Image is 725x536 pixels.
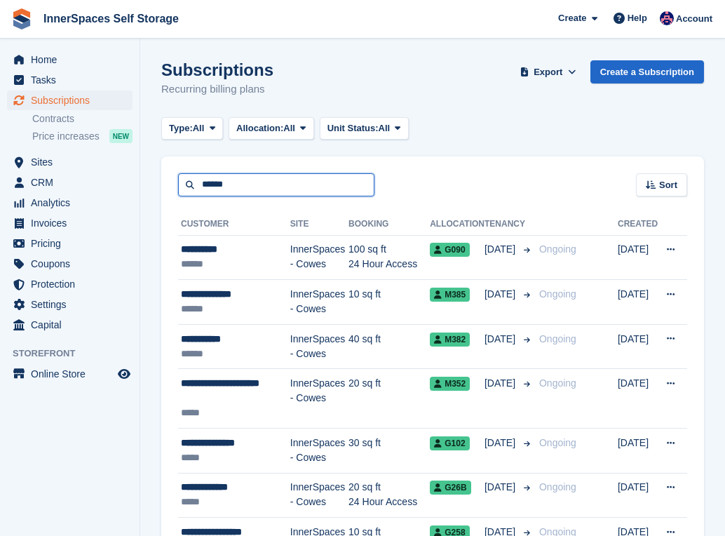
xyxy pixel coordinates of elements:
[109,129,133,143] div: NEW
[618,280,658,325] td: [DATE]
[539,333,576,344] span: Ongoing
[430,213,485,236] th: Allocation
[161,60,273,79] h1: Subscriptions
[676,12,712,26] span: Account
[7,234,133,253] a: menu
[31,364,115,384] span: Online Store
[290,235,348,280] td: InnerSpaces - Cowes
[290,324,348,369] td: InnerSpaces - Cowes
[539,437,576,448] span: Ongoing
[290,473,348,518] td: InnerSpaces - Cowes
[628,11,647,25] span: Help
[7,254,133,274] a: menu
[7,173,133,192] a: menu
[116,366,133,382] a: Preview store
[31,91,115,110] span: Subscriptions
[236,121,283,135] span: Allocation:
[31,193,115,213] span: Analytics
[539,243,576,255] span: Ongoing
[430,377,470,391] span: M352
[283,121,295,135] span: All
[485,287,518,302] span: [DATE]
[32,112,133,126] a: Contracts
[618,213,658,236] th: Created
[31,295,115,314] span: Settings
[485,332,518,347] span: [DATE]
[7,274,133,294] a: menu
[539,377,576,389] span: Ongoing
[348,324,430,369] td: 40 sq ft
[320,117,409,140] button: Unit Status: All
[229,117,314,140] button: Allocation: All
[290,213,348,236] th: Site
[290,429,348,474] td: InnerSpaces - Cowes
[7,213,133,233] a: menu
[485,376,518,391] span: [DATE]
[534,65,562,79] span: Export
[348,369,430,429] td: 20 sq ft
[379,121,391,135] span: All
[290,280,348,325] td: InnerSpaces - Cowes
[7,50,133,69] a: menu
[327,121,379,135] span: Unit Status:
[539,481,576,493] span: Ongoing
[430,288,470,302] span: M385
[485,213,534,236] th: Tenancy
[517,60,579,83] button: Export
[178,213,290,236] th: Customer
[31,152,115,172] span: Sites
[161,81,273,98] p: Recurring billing plans
[31,50,115,69] span: Home
[430,243,469,257] span: G090
[618,429,658,474] td: [DATE]
[31,173,115,192] span: CRM
[7,193,133,213] a: menu
[485,242,518,257] span: [DATE]
[31,274,115,294] span: Protection
[169,121,193,135] span: Type:
[193,121,205,135] span: All
[161,117,223,140] button: Type: All
[31,315,115,335] span: Capital
[430,436,469,450] span: G102
[659,178,677,192] span: Sort
[290,369,348,429] td: InnerSpaces - Cowes
[660,11,674,25] img: Dominic Hampson
[7,364,133,384] a: menu
[7,70,133,90] a: menu
[618,369,658,429] td: [DATE]
[485,480,518,495] span: [DATE]
[31,213,115,233] span: Invoices
[618,324,658,369] td: [DATE]
[539,288,576,300] span: Ongoing
[7,91,133,110] a: menu
[38,7,184,30] a: InnerSpaces Self Storage
[7,295,133,314] a: menu
[7,152,133,172] a: menu
[7,315,133,335] a: menu
[558,11,586,25] span: Create
[32,130,100,143] span: Price increases
[11,8,32,29] img: stora-icon-8386f47178a22dfd0bd8f6a31ec36ba5ce8667c1dd55bd0f319d3a0aa187defe.svg
[348,235,430,280] td: 100 sq ft 24 Hour Access
[348,280,430,325] td: 10 sq ft
[590,60,704,83] a: Create a Subscription
[32,128,133,144] a: Price increases NEW
[430,333,470,347] span: M382
[31,234,115,253] span: Pricing
[13,347,140,361] span: Storefront
[31,70,115,90] span: Tasks
[618,473,658,518] td: [DATE]
[31,254,115,274] span: Coupons
[348,473,430,518] td: 20 sq ft 24 Hour Access
[348,213,430,236] th: Booking
[348,429,430,474] td: 30 sq ft
[618,235,658,280] td: [DATE]
[485,436,518,450] span: [DATE]
[430,481,470,495] span: G26B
